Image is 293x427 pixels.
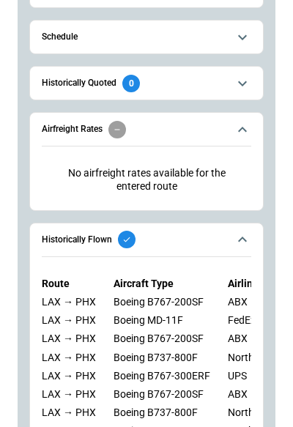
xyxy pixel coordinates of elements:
div: Boeing B767-300ERF [114,370,210,382]
div: LAX → PHX [42,296,96,308]
div: Boeing B767-200SF [114,333,210,345]
div: Boeing MD-11F [114,314,210,327]
div: LAX → PHX [42,333,96,345]
button: Historically Flown [42,223,251,257]
div: 0 [122,75,140,92]
div: LAX → PHX [42,314,96,327]
div: LAX → PHX [42,352,96,364]
button: Historically Quoted0 [42,67,251,100]
h6: Historically Quoted [42,78,116,88]
h6: Airfreight Rates [42,125,103,134]
div: LAX → PHX [42,406,96,419]
h6: Historically Flown [42,235,112,245]
div: Boeing B767-200SF [114,296,210,308]
p: Aircraft Type [114,278,210,290]
button: Schedule [42,21,251,53]
div: Boeing B737-800F [114,406,210,419]
p: Route [42,278,96,290]
div: Boeing B767-200SF [114,388,210,401]
h6: Schedule [42,32,78,42]
div: Airfreight Rates [42,155,251,204]
button: Airfreight Rates [42,113,251,146]
div: Boeing B737-800F [114,352,210,364]
div: LAX → PHX [42,388,96,401]
div: LAX → PHX [42,370,96,382]
p: No airfreight rates available for the entered route [42,155,251,204]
